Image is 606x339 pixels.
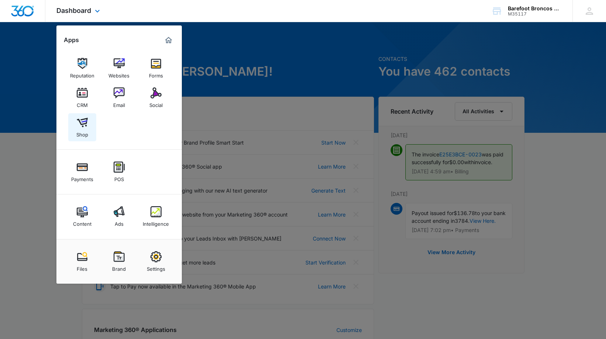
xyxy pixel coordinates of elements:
div: account name [508,6,562,11]
a: Marketing 360® Dashboard [163,34,174,46]
a: Brand [105,248,133,276]
div: Shop [76,128,88,138]
a: POS [105,158,133,186]
div: Email [113,98,125,108]
a: Ads [105,203,133,231]
a: Reputation [68,54,96,82]
div: Brand [112,262,126,272]
div: CRM [77,98,88,108]
a: Social [142,84,170,112]
span: Dashboard [56,7,91,14]
div: Intelligence [143,217,169,227]
div: Files [77,262,87,272]
h2: Apps [64,37,79,44]
a: Shop [68,113,96,141]
div: Ads [115,217,124,227]
a: Email [105,84,133,112]
div: Forms [149,69,163,79]
div: Reputation [70,69,94,79]
a: CRM [68,84,96,112]
a: Settings [142,248,170,276]
div: Websites [108,69,129,79]
a: Content [68,203,96,231]
a: Intelligence [142,203,170,231]
div: Payments [71,173,93,182]
div: Content [73,217,91,227]
div: account id [508,11,562,17]
div: Settings [147,262,165,272]
a: Websites [105,54,133,82]
a: Payments [68,158,96,186]
div: POS [114,173,124,182]
a: Files [68,248,96,276]
a: Forms [142,54,170,82]
div: Social [149,98,163,108]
